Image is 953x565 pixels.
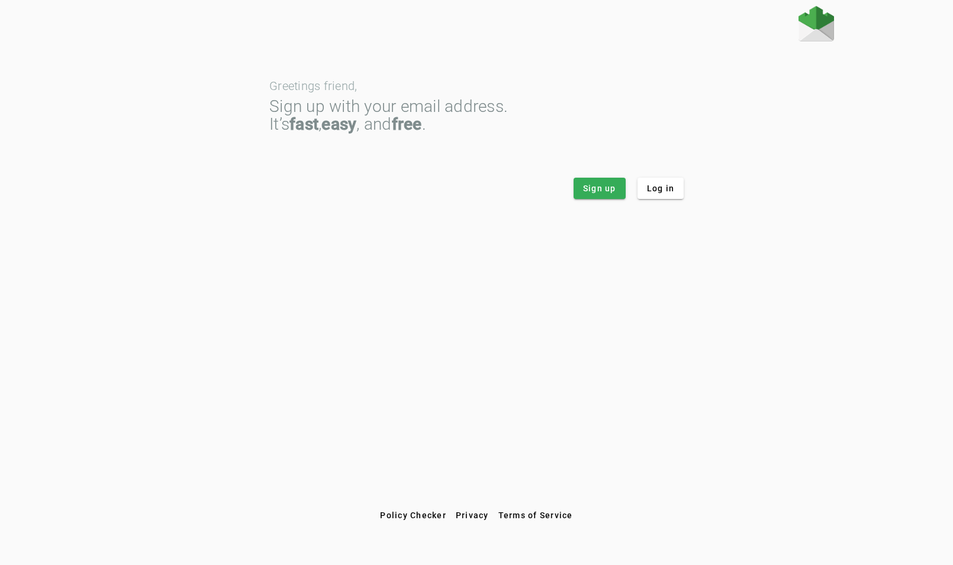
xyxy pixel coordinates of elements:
span: Sign up [583,182,616,194]
strong: free [392,114,422,134]
button: Privacy [451,505,494,526]
div: Sign up with your email address. It’s , , and . [269,98,684,133]
span: Privacy [456,511,489,520]
span: Terms of Service [498,511,573,520]
button: Policy Checker [375,505,451,526]
div: Greetings friend, [269,80,684,92]
button: Terms of Service [494,505,578,526]
span: Log in [647,182,675,194]
strong: fast [289,114,318,134]
button: Log in [638,178,684,199]
button: Sign up [574,178,626,199]
span: Policy Checker [380,511,446,520]
img: Fraudmarc Logo [799,6,834,41]
strong: easy [321,114,356,134]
